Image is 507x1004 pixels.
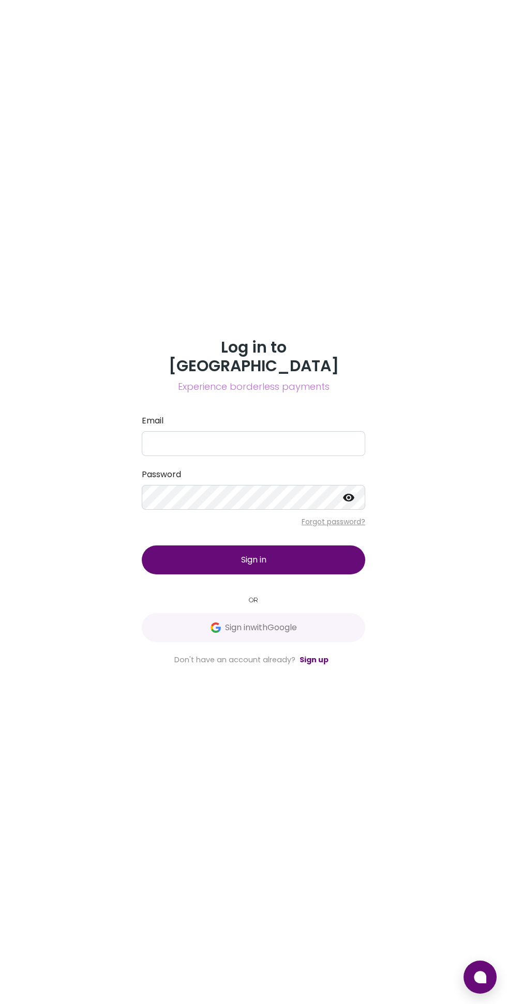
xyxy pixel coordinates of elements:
span: Sign in with Google [225,621,297,634]
h3: Log in to [GEOGRAPHIC_DATA] [142,338,365,375]
button: GoogleSign inwithGoogle [142,613,365,642]
p: Forgot password? [142,516,365,527]
label: Email [142,415,365,427]
label: Password [142,468,365,481]
button: Sign in [142,545,365,574]
span: Experience borderless payments [142,379,365,394]
span: Don't have an account already? [174,655,295,665]
img: Google [211,622,221,633]
button: Open chat window [464,961,497,994]
small: OR [142,595,365,605]
span: Sign in [241,554,266,566]
a: Sign up [300,655,329,665]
